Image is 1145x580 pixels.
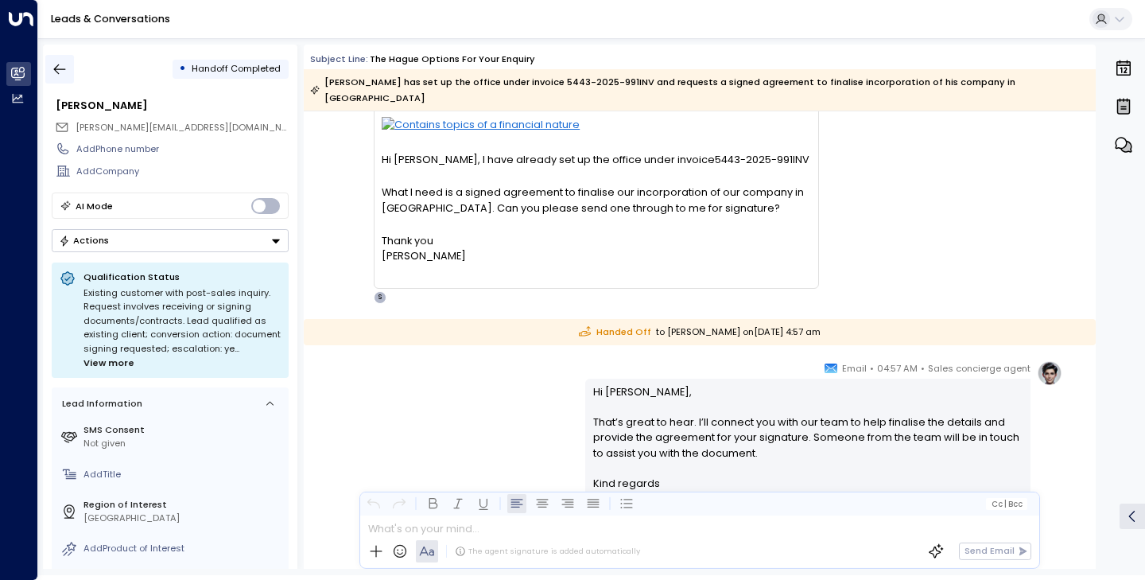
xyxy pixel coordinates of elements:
span: | [1004,500,1007,508]
div: Button group with a nested menu [52,229,289,252]
span: Subject Line: [310,53,368,65]
div: • [179,57,186,80]
div: AddProduct of Interest [83,542,283,555]
button: Cc|Bcc [986,498,1027,510]
div: The Hague options for your enquiry [370,53,535,66]
button: Actions [52,229,289,252]
div: [PERSON_NAME] [382,248,810,263]
span: [PERSON_NAME][EMAIL_ADDRESS][DOMAIN_NAME] [76,121,304,134]
button: Redo [390,494,409,513]
span: Cc Bcc [992,500,1023,508]
div: AI Mode [76,198,113,214]
span: Hi [PERSON_NAME], I have already set up the office under invoice [382,152,715,167]
img: Contains topics of a financial nature [382,117,810,137]
span: Email [842,360,867,376]
div: Actions [59,235,109,246]
div: AddCompany [76,165,288,178]
span: Handoff Completed [192,62,281,75]
button: Undo [364,494,383,513]
a: Leads & Conversations [51,12,170,25]
div: Lead Information [57,397,142,411]
div: AddPhone number [76,142,288,156]
p: Hi [PERSON_NAME], That’s great to hear. I’ll connect you with our team to help finalise the detai... [593,384,1023,476]
label: Region of Interest [83,498,283,512]
span: 5443-2025-991INV [715,152,809,167]
span: View more [83,356,134,371]
p: Qualification Status [83,271,281,283]
img: profile-logo.png [1037,360,1062,386]
div: Not given [83,437,283,450]
div: to [PERSON_NAME] on [DATE] 4:57 am [304,319,1096,345]
span: Kind regards [593,476,660,491]
div: [GEOGRAPHIC_DATA] [83,512,283,525]
label: SMS Consent [83,423,283,437]
div: [PERSON_NAME] has set up the office under invoice 5443-2025-991INV and requests a signed agreemen... [310,74,1088,106]
span: Sales concierge agent [928,360,1030,376]
div: Existing customer with post-sales inquiry. Request involves receiving or signing documents/contra... [83,286,281,371]
div: Thank you [382,233,810,248]
span: • [870,360,874,376]
div: [PERSON_NAME] [56,98,288,113]
div: S [374,291,386,304]
span: 04:57 AM [877,360,918,376]
span: • [921,360,925,376]
div: AddTitle [83,468,283,481]
div: The agent signature is added automatically [455,546,640,557]
span: j.lancaster@renew-it.com [76,121,289,134]
span: Handed Off [579,325,651,339]
div: What I need is a signed agreement to finalise our incorporation of our company in [GEOGRAPHIC_DAT... [382,185,810,215]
